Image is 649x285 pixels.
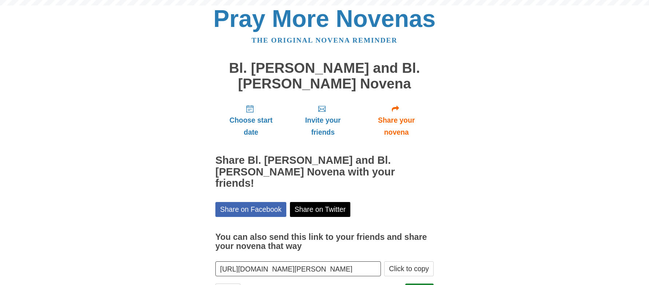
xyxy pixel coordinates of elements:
[359,99,434,142] a: Share your novena
[252,36,398,44] a: The original novena reminder
[290,202,351,217] a: Share on Twitter
[223,114,279,138] span: Choose start date
[215,155,434,190] h2: Share Bl. [PERSON_NAME] and Bl. [PERSON_NAME] Novena with your friends!
[366,114,426,138] span: Share your novena
[215,60,434,91] h1: Bl. [PERSON_NAME] and Bl. [PERSON_NAME] Novena
[215,233,434,251] h3: You can also send this link to your friends and share your novena that way
[214,5,436,32] a: Pray More Novenas
[384,261,434,276] button: Click to copy
[294,114,352,138] span: Invite your friends
[287,99,359,142] a: Invite your friends
[215,202,286,217] a: Share on Facebook
[215,99,287,142] a: Choose start date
